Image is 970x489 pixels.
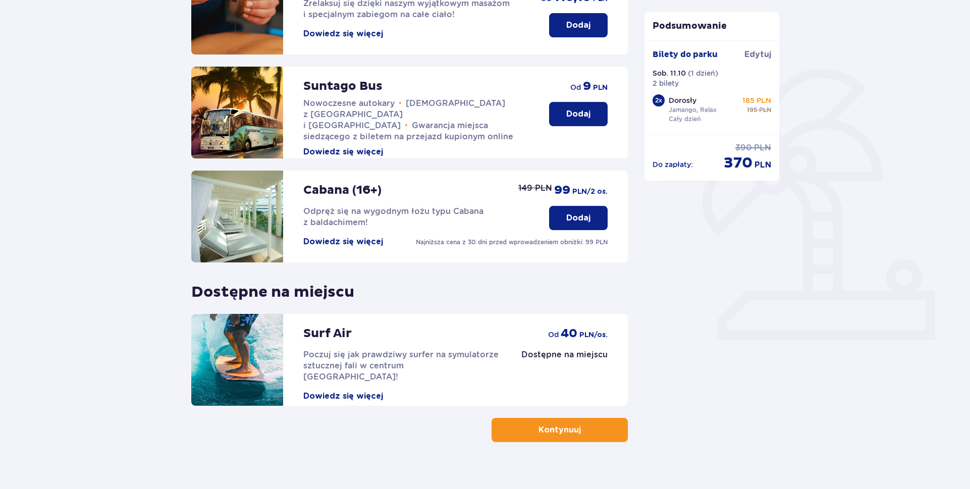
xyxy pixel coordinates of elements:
[669,105,717,115] p: Jamango, Relax
[572,187,608,197] span: PLN /2 os.
[303,206,483,227] span: Odpręż się na wygodnym łożu typu Cabana z baldachimem!
[554,183,570,198] span: 99
[653,159,693,170] p: Do zapłaty :
[566,108,590,120] p: Dodaj
[570,82,581,92] span: od
[644,20,780,32] p: Podsumowanie
[538,424,581,436] p: Kontynuuj
[744,49,771,60] span: Edytuj
[549,206,608,230] button: Dodaj
[653,49,718,60] p: Bilety do parku
[653,68,686,78] p: Sob. 11.10
[653,78,679,88] p: 2 bilety
[742,95,771,105] p: 185 PLN
[583,79,591,94] span: 9
[755,159,771,171] span: PLN
[303,28,383,39] button: Dowiedz się więcej
[759,105,771,115] span: PLN
[735,142,752,153] span: 390
[566,20,590,31] p: Dodaj
[518,183,552,194] p: 149 PLN
[549,13,608,37] button: Dodaj
[669,95,696,105] p: Dorosły
[492,418,628,442] button: Kontynuuj
[191,171,283,262] img: attraction
[303,391,383,402] button: Dowiedz się więcej
[191,275,354,302] p: Dostępne na miejscu
[653,94,665,106] div: 2 x
[303,236,383,247] button: Dowiedz się więcej
[549,102,608,126] button: Dodaj
[303,98,395,108] span: Nowoczesne autokary
[303,350,499,382] span: Poczuj się jak prawdziwy surfer na symulatorze sztucznej fali w centrum [GEOGRAPHIC_DATA]!
[191,314,283,406] img: attraction
[754,142,771,153] span: PLN
[405,121,408,131] span: •
[669,115,700,124] p: Cały dzień
[579,330,608,340] span: PLN /os.
[399,98,402,108] span: •
[303,146,383,157] button: Dowiedz się więcej
[303,326,352,341] p: Surf Air
[521,349,608,360] p: Dostępne na miejscu
[416,238,608,247] p: Najniższa cena z 30 dni przed wprowadzeniem obniżki: 99 PLN
[561,326,577,341] span: 40
[688,68,718,78] p: ( 1 dzień )
[303,79,383,94] p: Suntago Bus
[303,98,505,130] span: [DEMOGRAPHIC_DATA] z [GEOGRAPHIC_DATA] i [GEOGRAPHIC_DATA]
[724,153,752,173] span: 370
[747,105,757,115] span: 195
[303,183,382,198] p: Cabana (16+)
[548,330,559,340] span: od
[191,67,283,158] img: attraction
[593,83,608,93] span: PLN
[566,212,590,224] p: Dodaj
